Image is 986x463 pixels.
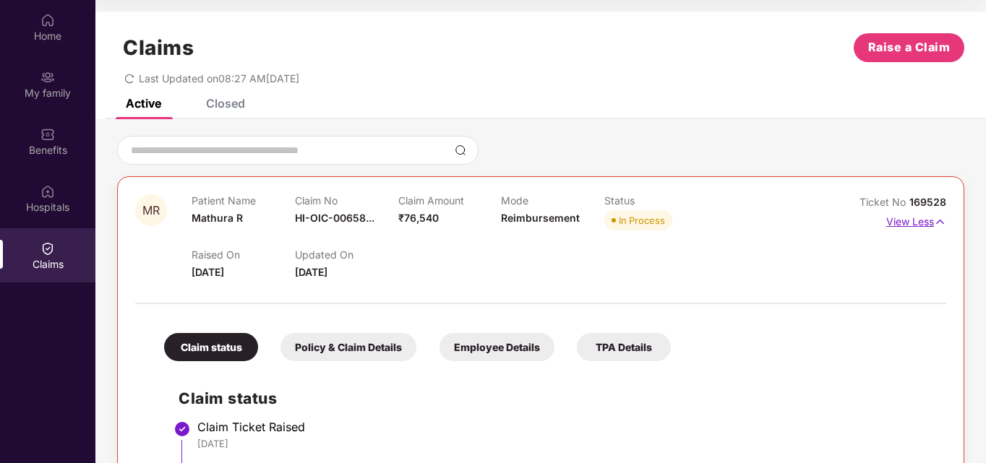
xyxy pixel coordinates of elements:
[295,194,398,207] p: Claim No
[40,241,55,256] img: svg+xml;base64,PHN2ZyBpZD0iQ2xhaW0iIHhtbG5zPSJodHRwOi8vd3d3LnczLm9yZy8yMDAwL3N2ZyIgd2lkdGg9IjIwIi...
[179,386,932,410] h2: Claim status
[859,196,909,208] span: Ticket No
[886,210,946,230] p: View Less
[398,194,502,207] p: Claim Amount
[192,266,224,278] span: [DATE]
[142,204,160,217] span: MR
[619,213,665,228] div: In Process
[295,248,398,261] p: Updated On
[604,194,708,207] p: Status
[197,437,932,450] div: [DATE]
[164,333,258,361] div: Claim status
[173,420,191,438] img: svg+xml;base64,PHN2ZyBpZD0iU3RlcC1Eb25lLTMyeDMyIiB4bWxucz0iaHR0cDovL3d3dy53My5vcmcvMjAwMC9zdmciIH...
[501,212,580,224] span: Reimbursement
[126,96,161,111] div: Active
[139,72,299,85] span: Last Updated on 08:27 AM[DATE]
[197,420,932,434] div: Claim Ticket Raised
[192,194,295,207] p: Patient Name
[40,184,55,199] img: svg+xml;base64,PHN2ZyBpZD0iSG9zcGl0YWxzIiB4bWxucz0iaHR0cDovL3d3dy53My5vcmcvMjAwMC9zdmciIHdpZHRoPS...
[577,333,671,361] div: TPA Details
[934,214,946,230] img: svg+xml;base64,PHN2ZyB4bWxucz0iaHR0cDovL3d3dy53My5vcmcvMjAwMC9zdmciIHdpZHRoPSIxNyIgaGVpZ2h0PSIxNy...
[40,127,55,142] img: svg+xml;base64,PHN2ZyBpZD0iQmVuZWZpdHMiIHhtbG5zPSJodHRwOi8vd3d3LnczLm9yZy8yMDAwL3N2ZyIgd2lkdGg9Ij...
[40,70,55,85] img: svg+xml;base64,PHN2ZyB3aWR0aD0iMjAiIGhlaWdodD0iMjAiIHZpZXdCb3g9IjAgMCAyMCAyMCIgZmlsbD0ibm9uZSIgeG...
[192,212,243,224] span: Mathura R
[455,144,466,156] img: svg+xml;base64,PHN2ZyBpZD0iU2VhcmNoLTMyeDMyIiB4bWxucz0iaHR0cDovL3d3dy53My5vcmcvMjAwMC9zdmciIHdpZH...
[398,212,439,224] span: ₹76,540
[909,196,946,208] span: 169528
[295,212,374,224] span: HI-OIC-00658...
[280,333,416,361] div: Policy & Claim Details
[854,33,964,62] button: Raise a Claim
[124,72,134,85] span: redo
[206,96,245,111] div: Closed
[123,35,194,60] h1: Claims
[501,194,604,207] p: Mode
[40,13,55,27] img: svg+xml;base64,PHN2ZyBpZD0iSG9tZSIgeG1sbnM9Imh0dHA6Ly93d3cudzMub3JnLzIwMDAvc3ZnIiB3aWR0aD0iMjAiIG...
[868,38,951,56] span: Raise a Claim
[295,266,327,278] span: [DATE]
[192,248,295,261] p: Raised On
[440,333,554,361] div: Employee Details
